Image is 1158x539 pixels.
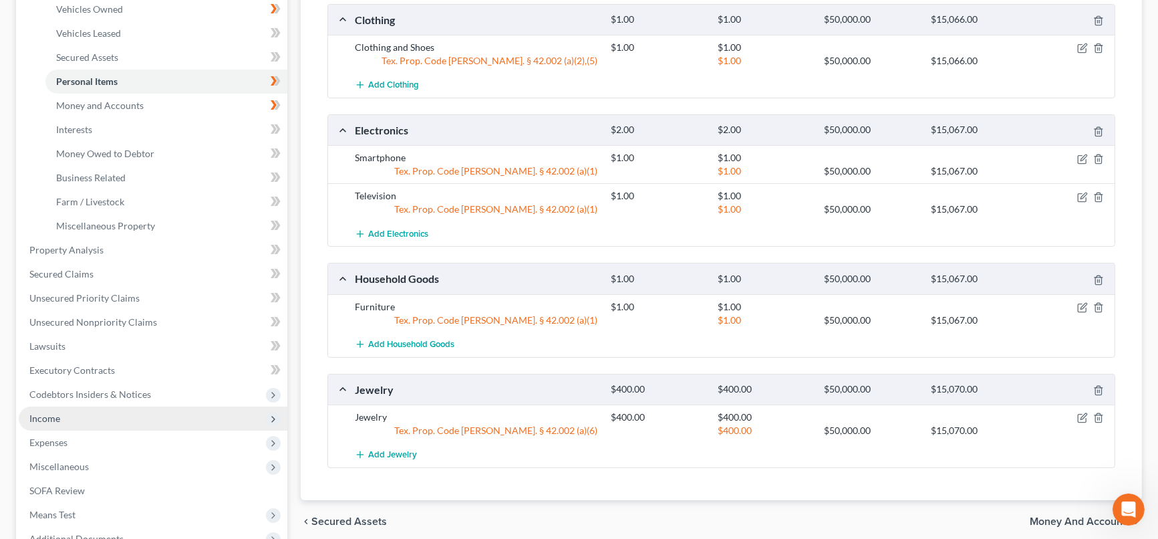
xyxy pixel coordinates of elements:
[604,151,711,165] div: $1.00
[29,509,76,520] span: Means Test
[19,310,287,334] a: Unsecured Nonpriority Claims
[711,189,818,203] div: $1.00
[348,383,604,397] div: Jewelry
[21,205,208,271] div: Please be sure to enable MFA in your PACER account settings. Once enabled, you will have to enter...
[11,105,219,364] div: 🚨 PACER Multi-Factor Authentication Now Required 🚨Starting [DATE], PACER requires Multi-Factor Au...
[29,316,157,328] span: Unsecured Nonpriority Claims
[711,411,818,424] div: $400.00
[63,437,74,447] button: Upload attachment
[924,273,1031,286] div: $15,067.00
[711,151,818,165] div: $1.00
[711,383,818,396] div: $400.00
[924,383,1031,396] div: $15,070.00
[817,383,924,396] div: $50,000.00
[21,146,208,198] div: Starting [DATE], PACER requires Multi-Factor Authentication (MFA) for all filers in select distri...
[711,54,818,68] div: $1.00
[19,479,287,503] a: SOFA Review
[56,220,155,231] span: Miscellaneous Property
[348,54,604,68] div: Tex. Prop. Code [PERSON_NAME]. § 42.002 (a)(2),(5)
[368,450,417,461] span: Add Jewelry
[301,516,311,527] i: chevron_left
[348,272,604,286] div: Household Goods
[348,13,604,27] div: Clothing
[604,273,711,286] div: $1.00
[38,7,59,29] img: Profile image for Emma
[348,151,604,165] div: Smartphone
[711,165,818,178] div: $1.00
[924,124,1031,136] div: $15,067.00
[56,148,154,159] span: Money Owed to Debtor
[56,196,124,207] span: Farm / Livestock
[711,300,818,314] div: $1.00
[45,94,287,118] a: Money and Accounts
[45,190,287,214] a: Farm / Livestock
[355,332,454,357] button: Add Household Goods
[711,13,818,26] div: $1.00
[19,238,287,262] a: Property Analysis
[21,114,192,138] b: 🚨 PACER Multi-Factor Authentication Now Required 🚨
[9,5,34,31] button: go back
[29,292,140,304] span: Unsecured Priority Claims
[42,437,53,447] button: Gif picker
[45,118,287,142] a: Interests
[348,203,604,216] div: Tex. Prop. Code [PERSON_NAME]. § 42.002 (a)(1)
[45,70,287,94] a: Personal Items
[348,300,604,314] div: Furniture
[711,124,818,136] div: $2.00
[29,364,115,376] span: Executory Contracts
[56,172,126,183] span: Business Related
[56,51,118,63] span: Secured Assets
[604,411,711,424] div: $400.00
[11,105,257,394] div: Emma says…
[83,232,135,243] b: 2 minutes
[924,54,1031,68] div: $15,066.00
[817,165,924,178] div: $50,000.00
[56,27,121,39] span: Vehicles Leased
[29,244,104,255] span: Property Analysis
[348,123,604,137] div: Electronics
[21,278,99,289] a: Learn More Here
[233,5,259,31] button: Home
[355,443,417,467] button: Add Jewelry
[348,411,604,424] div: Jewelry
[348,165,604,178] div: Tex. Prop. Code [PERSON_NAME]. § 42.002 (a)(1)
[711,41,818,54] div: $1.00
[711,424,818,437] div: $400.00
[355,73,419,98] button: Add Clothing
[368,339,454,350] span: Add Household Goods
[817,124,924,136] div: $50,000.00
[21,298,200,348] i: We use the Salesforce Authenticator app for MFA at NextChapter and other users are reporting the ...
[348,41,604,54] div: Clothing and Shoes
[45,21,287,45] a: Vehicles Leased
[65,17,124,30] p: Active 1h ago
[29,389,151,400] span: Codebtors Insiders & Notices
[711,203,818,216] div: $1.00
[29,268,94,280] span: Secured Claims
[301,516,387,527] button: chevron_left Secured Assets
[924,203,1031,216] div: $15,067.00
[21,437,31,447] button: Emoji picker
[29,485,85,496] span: SOFA Review
[56,76,118,87] span: Personal Items
[604,41,711,54] div: $1.00
[311,516,387,527] span: Secured Assets
[56,124,92,135] span: Interests
[11,409,256,431] textarea: Message…
[45,45,287,70] a: Secured Assets
[56,100,144,111] span: Money and Accounts
[924,13,1031,26] div: $15,066.00
[817,424,924,437] div: $50,000.00
[19,262,287,286] a: Secured Claims
[924,424,1031,437] div: $15,070.00
[348,314,604,327] div: Tex. Prop. Code [PERSON_NAME]. § 42.002 (a)(1)
[29,461,89,472] span: Miscellaneous
[45,142,287,166] a: Money Owed to Debtor
[19,358,287,383] a: Executory Contracts
[604,189,711,203] div: $1.00
[29,437,67,448] span: Expenses
[604,124,711,136] div: $2.00
[1030,516,1131,527] span: Money and Accounts
[604,383,711,396] div: $400.00
[348,189,604,203] div: Television
[924,314,1031,327] div: $15,067.00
